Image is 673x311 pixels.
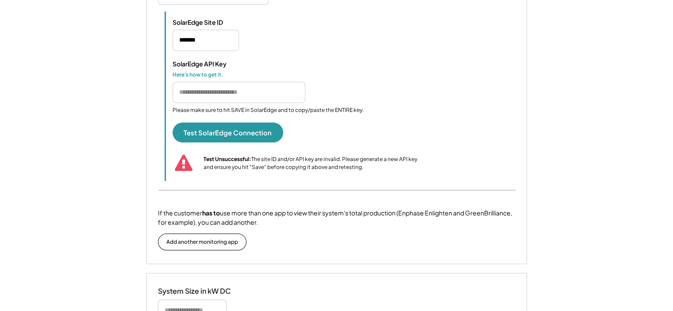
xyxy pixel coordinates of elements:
[173,18,261,26] div: SolarEdge Site ID
[158,287,246,296] div: System Size in kW DC
[173,107,364,114] div: Please make sure to hit SAVE in SolarEdge and to copy/paste the ENTIRE key.
[158,208,515,227] div: If the customer use more than one app to view their system's total production (Enphase Enlighten ...
[173,123,283,142] button: Test SolarEdge Connection
[202,209,220,217] strong: has to
[173,71,261,78] div: Here's how to get it.
[173,60,261,68] div: SolarEdge API Key
[204,155,425,171] h5: The site ID and/or API key are invalid. Please generate a new API key and ensure you hit "Save" b...
[204,156,251,162] strong: Test Unsuccessful:
[158,234,246,250] button: Add another monitoring app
